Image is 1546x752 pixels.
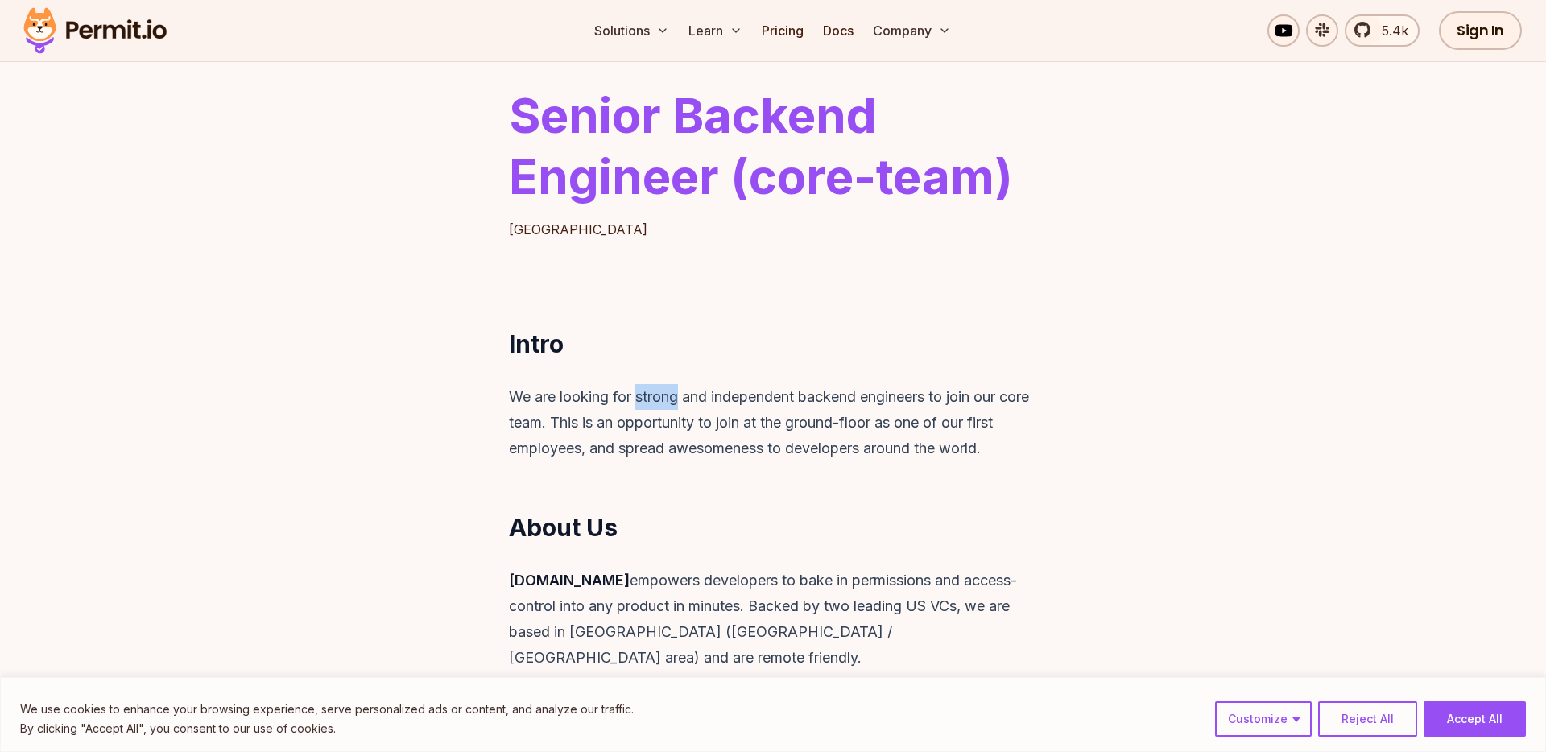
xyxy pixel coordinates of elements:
button: Solutions [588,14,676,47]
strong: [DOMAIN_NAME] [509,572,630,589]
a: 5.4k [1345,14,1420,47]
button: Accept All [1424,701,1526,737]
h1: Senior Backend Engineer (core-team) [509,85,1037,207]
p: We use cookies to enhance your browsing experience, serve personalized ads or content, and analyz... [20,700,634,719]
p: We are looking for strong and independent backend engineers to join our core team. This is an opp... [509,384,1037,461]
img: Permit logo [16,3,174,58]
p: [GEOGRAPHIC_DATA] [509,220,1037,239]
h2: About Us [464,513,1082,542]
a: Sign In [1439,11,1522,50]
button: Company [866,14,957,47]
button: Learn [682,14,749,47]
p: empowers developers to bake in permissions and access-control into any product in minutes. Backed... [509,568,1037,671]
span: 5.4k [1372,21,1408,40]
a: Pricing [755,14,810,47]
h2: Intro [464,329,1082,358]
button: Reject All [1318,701,1417,737]
p: By clicking "Accept All", you consent to our use of cookies. [20,719,634,738]
a: Docs [816,14,860,47]
button: Customize [1215,701,1312,737]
